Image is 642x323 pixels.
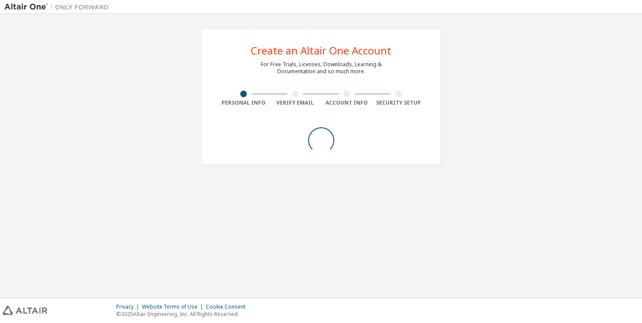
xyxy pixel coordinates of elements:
div: Privacy [116,303,142,310]
div: Verify Email [269,99,321,106]
div: Account Info [321,99,373,106]
img: Altair One [4,3,113,11]
div: Personal Info [218,99,270,106]
div: For Free Trials, Licenses, Downloads, Learning & Documentation and so much more. [261,61,382,75]
img: altair_logo.svg [3,306,47,315]
div: Create an Altair One Account [251,45,391,56]
div: Cookie Consent [206,303,251,310]
div: Website Terms of Use [142,303,206,310]
div: Security Setup [373,99,424,106]
p: © 2025 Altair Engineering, Inc. All Rights Reserved. [116,310,251,318]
